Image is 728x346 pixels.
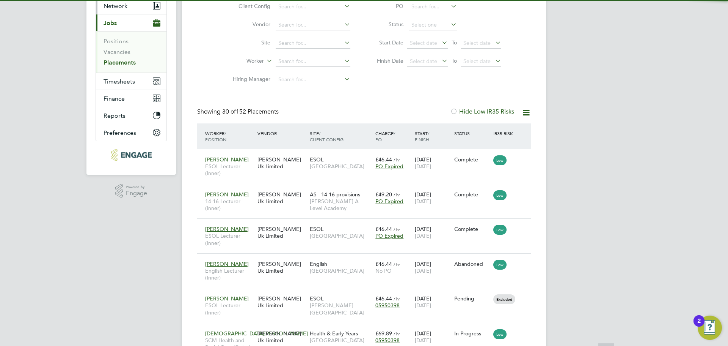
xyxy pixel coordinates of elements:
span: Timesheets [104,78,135,85]
input: Search for... [276,2,350,12]
span: [PERSON_NAME][GEOGRAPHIC_DATA] [310,302,372,316]
span: Select date [463,39,491,46]
span: Reports [104,112,126,119]
span: No PO [375,267,392,274]
span: / PO [375,130,395,142]
span: ESOL [310,295,323,302]
span: 30 of [222,108,236,115]
div: [DATE] [413,152,452,174]
span: / Client Config [310,130,344,142]
a: [PERSON_NAME]ESOL Lecturer (Inner)[PERSON_NAME] Uk LimitedESOL[GEOGRAPHIC_DATA]£46.44 / hrPO Expi... [203,221,531,228]
span: [DATE] [415,232,431,239]
input: Search for... [276,56,350,67]
img: morganhunt-logo-retina.png [111,149,151,161]
span: PO Expired [375,163,403,170]
label: Vendor [227,21,270,28]
span: To [449,38,459,47]
a: [PERSON_NAME]ESOL Lecturer (Inner)[PERSON_NAME] Uk LimitedESOL[GEOGRAPHIC_DATA]£46.44 / hrPO Expi... [203,152,531,158]
input: Search for... [276,20,350,30]
span: 05950398 [375,302,400,309]
button: Jobs [96,14,166,31]
div: Abandoned [454,261,490,267]
button: Open Resource Center, 2 new notifications [698,316,722,340]
span: [DATE] [415,163,431,170]
span: Low [493,260,507,270]
span: Network [104,2,127,9]
span: / Finish [415,130,429,142]
label: Site [227,39,270,46]
a: Powered byEngage [115,184,147,198]
label: Start Date [369,39,403,46]
div: Showing [197,108,280,116]
div: [DATE] [413,291,452,313]
input: Search for... [276,38,350,49]
button: Finance [96,90,166,107]
span: Select date [410,58,437,65]
span: [DEMOGRAPHIC_DATA][PERSON_NAME] [205,330,308,337]
div: Complete [454,191,490,198]
span: [DATE] [415,337,431,344]
span: To [449,56,459,66]
button: Timesheets [96,73,166,90]
a: [PERSON_NAME]English Lecturer (Inner)[PERSON_NAME] Uk LimitedEnglish[GEOGRAPHIC_DATA]£46.44 / hrN... [203,256,531,263]
span: ESOL Lecturer (Inner) [205,302,254,316]
label: Status [369,21,403,28]
div: Complete [454,226,490,232]
div: [DATE] [413,187,452,209]
span: £69.89 [375,330,392,337]
span: [PERSON_NAME] A Level Academy [310,198,372,212]
div: [PERSON_NAME] Uk Limited [256,291,308,313]
span: [GEOGRAPHIC_DATA] [310,337,372,344]
span: [GEOGRAPHIC_DATA] [310,232,372,239]
span: 05950398 [375,337,400,344]
span: / hr [394,261,400,267]
span: Finance [104,95,125,102]
div: [PERSON_NAME] Uk Limited [256,187,308,209]
button: Reports [96,107,166,124]
span: / hr [394,331,400,337]
span: £46.44 [375,261,392,267]
a: Positions [104,38,129,45]
span: [PERSON_NAME] [205,156,249,163]
div: Complete [454,156,490,163]
span: 152 Placements [222,108,279,115]
a: Placements [104,59,136,66]
span: Low [493,155,507,165]
span: Powered by [126,184,147,190]
span: English Lecturer (Inner) [205,267,254,281]
label: Hide Low IR35 Risks [450,108,514,115]
span: £49.20 [375,191,392,198]
div: Jobs [96,31,166,73]
div: Charge [373,126,413,146]
span: [DATE] [415,302,431,309]
label: Client Config [227,3,270,9]
label: Finish Date [369,57,403,64]
span: [GEOGRAPHIC_DATA] [310,267,372,274]
span: [DATE] [415,198,431,205]
span: [PERSON_NAME] [205,261,249,267]
input: Select one [409,20,457,30]
a: Vacancies [104,48,130,55]
label: Hiring Manager [227,76,270,82]
label: Worker [220,57,264,65]
div: IR35 Risk [491,126,518,140]
span: Low [493,329,507,339]
a: Go to home page [96,149,167,161]
span: / hr [394,296,400,302]
span: AS - 14-16 provisions [310,191,360,198]
span: £46.44 [375,156,392,163]
span: 14-16 Lecturer (Inner) [205,198,254,212]
input: Search for... [276,74,350,85]
div: Vendor [256,126,308,140]
div: [DATE] [413,257,452,278]
span: Health & Early Years [310,330,358,337]
span: [PERSON_NAME] [205,191,249,198]
span: Engage [126,190,147,197]
span: Low [493,225,507,235]
div: [PERSON_NAME] Uk Limited [256,152,308,174]
span: Low [493,190,507,200]
span: Preferences [104,129,136,136]
span: Select date [463,58,491,65]
div: [PERSON_NAME] Uk Limited [256,257,308,278]
div: In Progress [454,330,490,337]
